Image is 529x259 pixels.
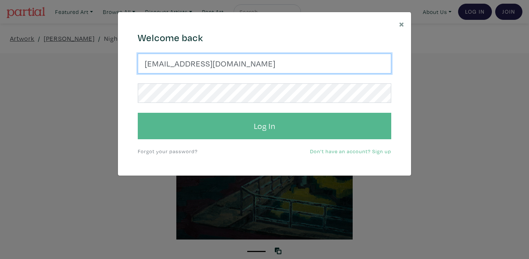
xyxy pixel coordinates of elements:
button: Close [392,12,411,35]
a: Forgot your password? [138,148,198,155]
a: Don't have an account? Sign up [310,148,391,155]
h4: Welcome back [138,32,391,44]
input: Your email [138,54,391,73]
button: Log In [138,113,391,139]
span: × [399,17,404,30]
